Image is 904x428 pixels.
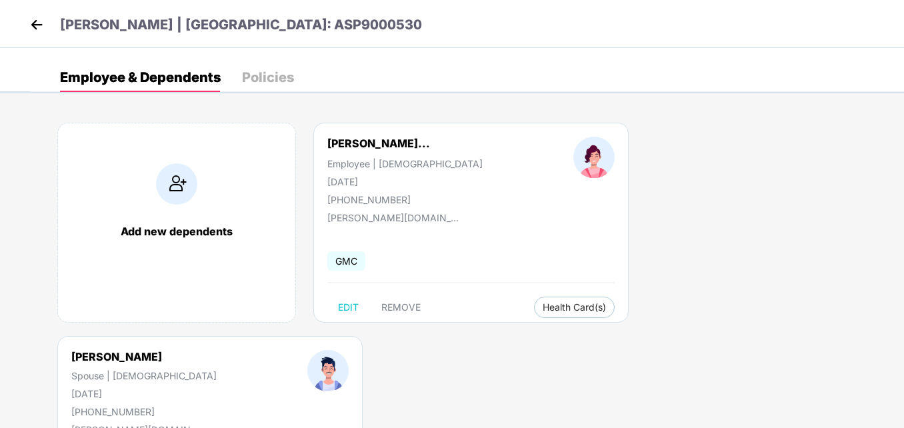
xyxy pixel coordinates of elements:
div: Spouse | [DEMOGRAPHIC_DATA] [71,370,217,381]
button: REMOVE [371,297,431,318]
span: Health Card(s) [543,304,606,311]
div: [PERSON_NAME]... [327,137,430,150]
span: GMC [327,251,365,271]
div: [DATE] [71,388,217,399]
div: [PHONE_NUMBER] [71,406,217,417]
img: profileImage [573,137,615,178]
div: Policies [242,71,294,84]
button: Health Card(s) [534,297,615,318]
div: Add new dependents [71,225,282,238]
div: [PHONE_NUMBER] [327,194,483,205]
div: [DATE] [327,176,483,187]
div: [PERSON_NAME][DOMAIN_NAME][EMAIL_ADDRESS][DOMAIN_NAME] [327,212,461,223]
span: EDIT [338,302,359,313]
div: Employee | [DEMOGRAPHIC_DATA] [327,158,483,169]
img: profileImage [307,350,349,391]
div: Employee & Dependents [60,71,221,84]
img: back [27,15,47,35]
p: [PERSON_NAME] | [GEOGRAPHIC_DATA]: ASP9000530 [60,15,422,35]
span: REMOVE [381,302,421,313]
button: EDIT [327,297,369,318]
img: addIcon [156,163,197,205]
div: [PERSON_NAME] [71,350,217,363]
